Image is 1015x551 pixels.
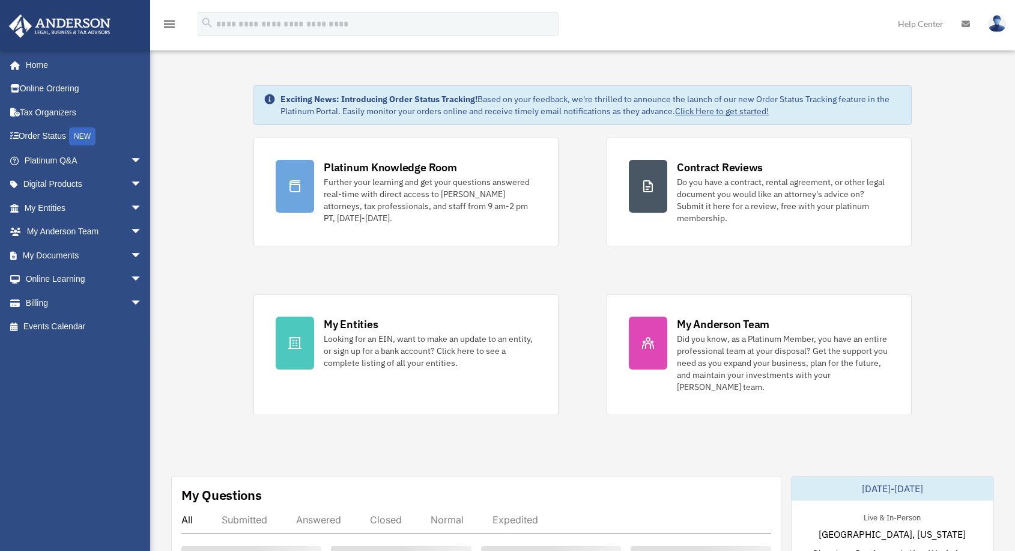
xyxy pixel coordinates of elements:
[607,294,912,415] a: My Anderson Team Did you know, as a Platinum Member, you have an entire professional team at your...
[324,317,378,332] div: My Entities
[8,124,160,149] a: Order StatusNEW
[819,527,966,541] span: [GEOGRAPHIC_DATA], [US_STATE]
[324,160,457,175] div: Platinum Knowledge Room
[988,15,1006,32] img: User Pic
[8,148,160,172] a: Platinum Q&Aarrow_drop_down
[130,172,154,197] span: arrow_drop_down
[130,291,154,315] span: arrow_drop_down
[130,267,154,292] span: arrow_drop_down
[8,291,160,315] a: Billingarrow_drop_down
[253,138,559,246] a: Platinum Knowledge Room Further your learning and get your questions answered real-time with dire...
[8,77,160,101] a: Online Ordering
[675,106,769,117] a: Click Here to get started!
[5,14,114,38] img: Anderson Advisors Platinum Portal
[492,514,538,526] div: Expedited
[8,172,160,196] a: Digital Productsarrow_drop_down
[162,17,177,31] i: menu
[280,93,901,117] div: Based on your feedback, we're thrilled to announce the launch of our new Order Status Tracking fe...
[607,138,912,246] a: Contract Reviews Do you have a contract, rental agreement, or other legal document you would like...
[792,476,994,501] div: [DATE]-[DATE]
[222,514,267,526] div: Submitted
[370,514,402,526] div: Closed
[677,333,889,393] div: Did you know, as a Platinum Member, you have an entire professional team at your disposal? Get th...
[201,16,214,29] i: search
[130,243,154,268] span: arrow_drop_down
[69,127,95,145] div: NEW
[677,317,769,332] div: My Anderson Team
[677,176,889,224] div: Do you have a contract, rental agreement, or other legal document you would like an attorney's ad...
[324,176,536,224] div: Further your learning and get your questions answered real-time with direct access to [PERSON_NAM...
[8,196,160,220] a: My Entitiesarrow_drop_down
[854,510,930,523] div: Live & In-Person
[162,21,177,31] a: menu
[130,220,154,245] span: arrow_drop_down
[181,514,193,526] div: All
[324,333,536,369] div: Looking for an EIN, want to make an update to an entity, or sign up for a bank account? Click her...
[8,100,160,124] a: Tax Organizers
[130,196,154,221] span: arrow_drop_down
[8,315,160,339] a: Events Calendar
[8,220,160,244] a: My Anderson Teamarrow_drop_down
[181,486,262,504] div: My Questions
[431,514,464,526] div: Normal
[130,148,154,173] span: arrow_drop_down
[8,267,160,291] a: Online Learningarrow_drop_down
[8,243,160,267] a: My Documentsarrow_drop_down
[677,160,763,175] div: Contract Reviews
[296,514,341,526] div: Answered
[8,53,154,77] a: Home
[253,294,559,415] a: My Entities Looking for an EIN, want to make an update to an entity, or sign up for a bank accoun...
[280,94,477,105] strong: Exciting News: Introducing Order Status Tracking!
